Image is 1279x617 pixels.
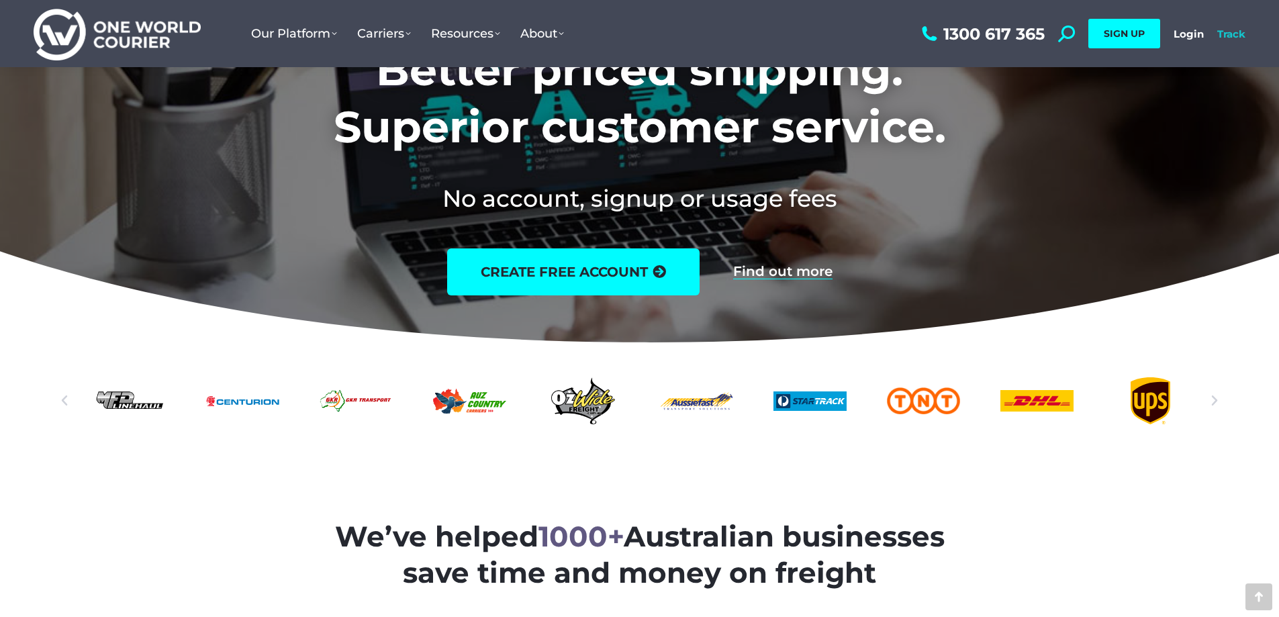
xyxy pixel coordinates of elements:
[421,13,510,54] a: Resources
[887,377,960,424] a: TNT logo Australian freight company
[93,377,1187,424] div: Slides
[538,519,624,554] span: 1000+
[251,26,337,41] span: Our Platform
[1000,377,1074,424] a: DHl logo
[1088,19,1160,48] a: SIGN UP
[1104,28,1145,40] span: SIGN UP
[206,377,279,424] a: Centurion-logo
[1217,28,1245,40] a: Track
[433,377,506,424] a: Auz-Country-logo
[305,518,974,591] h2: We’ve helped Australian businesses save time and money on freight
[520,26,564,41] span: About
[773,377,847,424] a: startrack australia logo
[93,377,166,424] a: MFD Linehaul transport logo
[357,26,411,41] span: Carriers
[887,377,960,424] div: 2 / 25
[918,26,1045,42] a: 1300 617 365
[447,248,700,295] a: create free account
[510,13,574,54] a: About
[1114,377,1187,424] div: 4 / 25
[547,377,620,424] a: OzWide-Freight-logo
[93,377,166,424] div: 20 / 25
[547,377,620,424] div: 24 / 25
[241,13,347,54] a: Our Platform
[206,377,279,424] div: 21 / 25
[220,182,1059,215] h2: No account, signup or usage fees
[347,13,421,54] a: Carriers
[1000,377,1074,424] div: 3 / 25
[1174,28,1204,40] a: Login
[320,377,393,424] a: GKR-Transport-Logo-long-text-M
[433,377,506,424] div: 23 / 25
[773,377,847,424] div: 1 / 25
[34,7,201,61] img: One World Courier
[660,377,733,424] a: Aussiefast-Transport-logo
[431,26,500,41] span: Resources
[660,377,733,424] div: 25 / 25
[1114,377,1187,424] a: UPS logo
[320,377,393,424] div: 22 / 25
[733,265,833,279] a: Find out more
